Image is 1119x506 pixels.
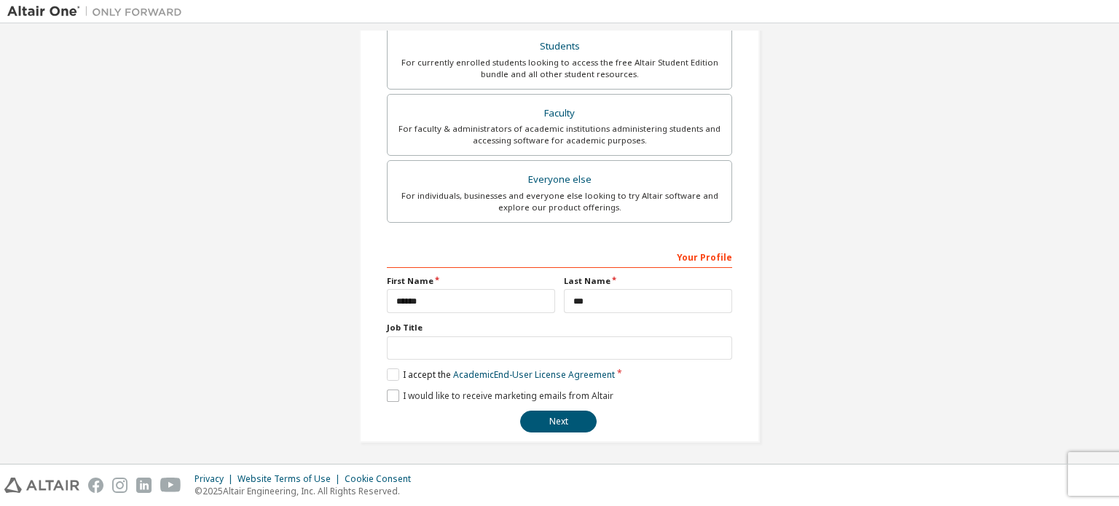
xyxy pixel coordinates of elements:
img: instagram.svg [112,478,127,493]
img: altair_logo.svg [4,478,79,493]
img: facebook.svg [88,478,103,493]
div: For faculty & administrators of academic institutions administering students and accessing softwa... [396,123,723,146]
div: Everyone else [396,170,723,190]
div: Faculty [396,103,723,124]
div: For currently enrolled students looking to access the free Altair Student Edition bundle and all ... [396,57,723,80]
div: Your Profile [387,245,732,268]
label: Job Title [387,322,732,333]
a: Academic End-User License Agreement [453,368,615,381]
div: For individuals, businesses and everyone else looking to try Altair software and explore our prod... [396,190,723,213]
div: Website Terms of Use [237,473,345,485]
img: Altair One [7,4,189,19]
div: Privacy [195,473,237,485]
label: I would like to receive marketing emails from Altair [387,390,613,402]
label: Last Name [564,275,732,287]
div: Cookie Consent [345,473,420,485]
div: Students [396,36,723,57]
button: Next [520,411,597,432]
img: youtube.svg [160,478,181,493]
label: First Name [387,275,555,287]
label: I accept the [387,368,615,381]
p: © 2025 Altair Engineering, Inc. All Rights Reserved. [195,485,420,497]
img: linkedin.svg [136,478,152,493]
